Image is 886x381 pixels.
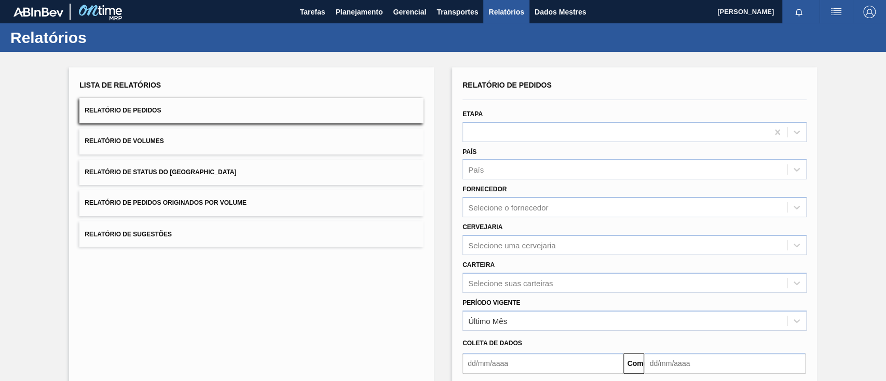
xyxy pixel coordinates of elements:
font: Selecione uma cervejaria [468,241,555,249]
font: [PERSON_NAME] [717,8,774,16]
button: Relatório de Sugestões [79,221,424,247]
font: Dados Mestres [535,8,587,16]
button: Relatório de Volumes [79,129,424,154]
font: Gerencial [393,8,426,16]
font: Etapa [462,110,483,118]
font: Cervejaria [462,223,502,231]
font: Comeu [627,359,651,368]
font: Último Mês [468,316,507,325]
font: Período Vigente [462,299,520,306]
font: Relatório de Pedidos [462,81,552,89]
font: Relatório de Pedidos Originados por Volume [85,200,247,207]
font: Lista de Relatórios [79,81,161,89]
button: Comeu [623,353,644,374]
font: Relatórios [488,8,524,16]
font: Relatórios [10,29,87,46]
font: Relatório de Status do [GEOGRAPHIC_DATA] [85,168,236,176]
font: País [462,148,476,156]
img: TNhmsLtSVTkK8tSr43FrP2fwEKptu5GPRR3wAAAABJRU5ErkJggg== [13,7,63,17]
font: Relatório de Pedidos [85,107,161,114]
img: Sair [863,6,876,18]
font: Fornecedor [462,186,507,193]
button: Notificações [782,5,815,19]
button: Relatório de Status do [GEOGRAPHIC_DATA] [79,160,424,185]
input: dd/mm/aaaa [462,353,623,374]
font: Relatório de Volumes [85,138,163,145]
button: Relatório de Pedidos [79,98,424,123]
font: Planejamento [335,8,383,16]
font: Tarefas [300,8,325,16]
font: Coleta de dados [462,340,522,347]
font: Selecione suas carteiras [468,278,553,287]
font: Transportes [437,8,478,16]
font: Selecione o fornecedor [468,203,548,212]
font: Carteira [462,261,495,269]
font: Relatório de Sugestões [85,230,172,237]
font: País [468,165,484,174]
button: Relatório de Pedidos Originados por Volume [79,190,424,216]
img: ações do usuário [830,6,842,18]
input: dd/mm/aaaa [644,353,805,374]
